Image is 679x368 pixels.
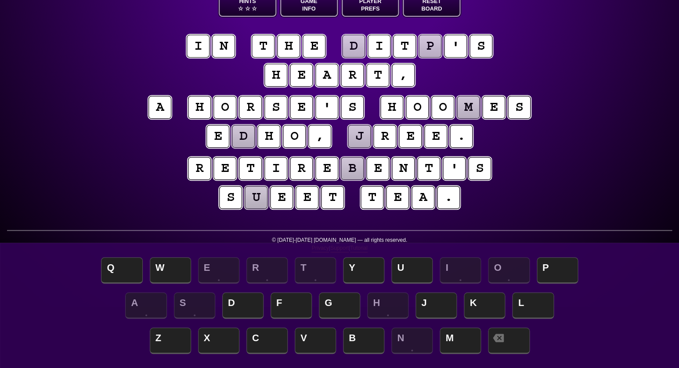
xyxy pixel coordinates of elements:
[188,157,211,180] puzzle-tile: r
[150,257,191,284] span: W
[437,186,460,209] puzzle-tile: .
[187,35,209,58] puzzle-tile: i
[444,35,467,58] puzzle-tile: '
[412,186,434,209] puzzle-tile: a
[361,186,383,209] puzzle-tile: t
[468,157,491,180] puzzle-tile: s
[391,257,433,284] span: U
[290,64,313,87] puzzle-tile: e
[295,328,336,354] span: V
[198,257,239,284] span: E
[239,96,262,119] puzzle-tile: r
[343,257,384,284] span: Y
[537,257,578,284] span: P
[464,292,505,319] span: K
[295,257,336,284] span: T
[399,125,422,148] puzzle-tile: e
[406,96,429,119] puzzle-tile: o
[393,35,416,58] puzzle-tile: t
[264,96,287,119] puzzle-tile: s
[198,328,239,354] span: X
[271,292,312,319] span: F
[366,157,389,180] puzzle-tile: e
[264,64,287,87] puzzle-tile: h
[450,125,473,148] puzzle-tile: .
[7,236,672,258] p: © [DATE]-[DATE] [DOMAIN_NAME] — all rights reserved. | |
[321,186,344,209] puzzle-tile: t
[257,125,280,148] puzzle-tile: h
[222,292,264,319] span: D
[212,35,235,58] puzzle-tile: n
[213,157,236,180] puzzle-tile: e
[270,186,293,209] puzzle-tile: e
[440,257,481,284] span: I
[315,96,338,119] puzzle-tile: '
[188,96,211,119] puzzle-tile: h
[366,64,389,87] puzzle-tile: t
[440,328,481,354] span: M
[219,186,242,209] puzzle-tile: s
[319,292,360,319] span: G
[419,35,441,58] puzzle-tile: p
[373,125,396,148] puzzle-tile: r
[174,292,215,319] span: S
[348,125,371,148] puzzle-tile: j
[342,35,365,58] puzzle-tile: d
[238,5,243,12] span: ☆
[457,96,480,119] puzzle-tile: m
[341,96,364,119] puzzle-tile: s
[424,125,447,148] puzzle-tile: e
[392,64,415,87] puzzle-tile: ,
[213,96,236,119] puzzle-tile: o
[283,125,306,148] puzzle-tile: o
[296,186,318,209] puzzle-tile: e
[246,257,288,284] span: R
[290,96,313,119] puzzle-tile: e
[303,35,325,58] puzzle-tile: e
[148,96,171,119] puzzle-tile: a
[470,35,492,58] puzzle-tile: s
[417,157,440,180] puzzle-tile: t
[415,292,457,319] span: J
[246,328,288,354] span: C
[290,157,313,180] puzzle-tile: r
[315,64,338,87] puzzle-tile: a
[512,292,553,319] span: L
[315,157,338,180] puzzle-tile: e
[367,292,408,319] span: H
[391,328,433,354] span: N
[232,125,255,148] puzzle-tile: d
[125,292,166,319] span: A
[443,157,466,180] puzzle-tile: '
[264,157,287,180] puzzle-tile: i
[150,328,191,354] span: Z
[245,5,250,12] span: ☆
[206,125,229,148] puzzle-tile: e
[508,96,531,119] puzzle-tile: s
[488,257,529,284] span: O
[368,35,390,58] puzzle-tile: i
[252,5,257,12] span: ☆
[252,35,274,58] puzzle-tile: t
[277,35,300,58] puzzle-tile: h
[380,96,403,119] puzzle-tile: h
[341,157,364,180] puzzle-tile: b
[101,257,142,284] span: Q
[392,157,415,180] puzzle-tile: n
[239,157,262,180] puzzle-tile: t
[431,96,454,119] puzzle-tile: o
[341,64,364,87] puzzle-tile: r
[308,125,331,148] puzzle-tile: ,
[482,96,505,119] puzzle-tile: e
[343,328,384,354] span: B
[245,186,267,209] puzzle-tile: u
[386,186,409,209] puzzle-tile: e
